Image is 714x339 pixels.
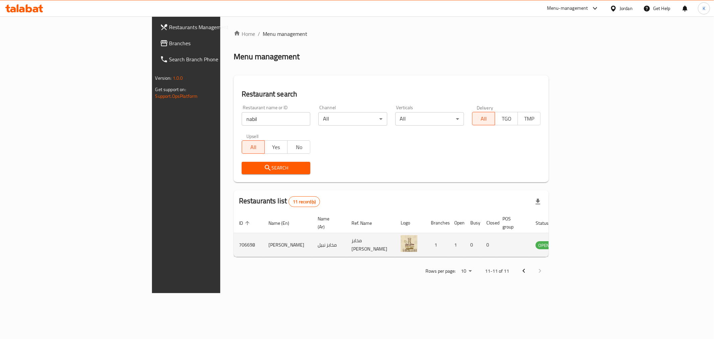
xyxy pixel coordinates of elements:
[155,74,172,82] span: Version:
[246,134,259,138] label: Upsell
[518,112,541,125] button: TMP
[449,213,465,233] th: Open
[318,112,387,126] div: All
[289,199,320,205] span: 11 record(s)
[703,5,705,12] span: K
[498,114,515,124] span: TGO
[495,112,518,125] button: TGO
[242,140,265,154] button: All
[465,233,481,257] td: 0
[263,233,312,257] td: [PERSON_NAME]
[475,114,492,124] span: All
[346,233,395,257] td: مخابز [PERSON_NAME]
[155,85,186,94] span: Get support on:
[472,112,495,125] button: All
[477,105,493,110] label: Delivery
[395,112,464,126] div: All
[401,235,417,252] img: Nabil Bakery
[169,23,266,31] span: Restaurants Management
[536,219,557,227] span: Status
[289,196,320,207] div: Total records count
[234,30,549,38] nav: breadcrumb
[173,74,183,82] span: 1.0.0
[481,213,497,233] th: Closed
[287,140,310,154] button: No
[290,142,308,152] span: No
[155,35,271,51] a: Branches
[425,267,456,275] p: Rows per page:
[516,263,532,279] button: Previous page
[267,142,285,152] span: Yes
[264,140,288,154] button: Yes
[239,219,252,227] span: ID
[155,19,271,35] a: Restaurants Management
[245,142,262,152] span: All
[234,51,300,62] h2: Menu management
[247,164,305,172] span: Search
[395,213,425,233] th: Logo
[620,5,633,12] div: Jordan
[234,213,588,257] table: enhanced table
[263,30,307,38] span: Menu management
[449,233,465,257] td: 1
[242,112,310,126] input: Search for restaurant name or ID..
[530,194,546,210] div: Export file
[425,233,449,257] td: 1
[169,39,266,47] span: Branches
[425,213,449,233] th: Branches
[481,233,497,257] td: 0
[169,55,266,63] span: Search Branch Phone
[485,267,509,275] p: 11-11 of 11
[318,215,338,231] span: Name (Ar)
[536,242,552,249] span: OPEN
[458,266,474,276] div: Rows per page:
[242,162,310,174] button: Search
[521,114,538,124] span: TMP
[351,219,381,227] span: Ref. Name
[502,215,522,231] span: POS group
[239,196,320,207] h2: Restaurants list
[465,213,481,233] th: Busy
[312,233,346,257] td: مخابز نبيل
[268,219,298,227] span: Name (En)
[155,92,198,100] a: Support.OpsPlatform
[242,89,541,99] h2: Restaurant search
[155,51,271,67] a: Search Branch Phone
[547,4,588,12] div: Menu-management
